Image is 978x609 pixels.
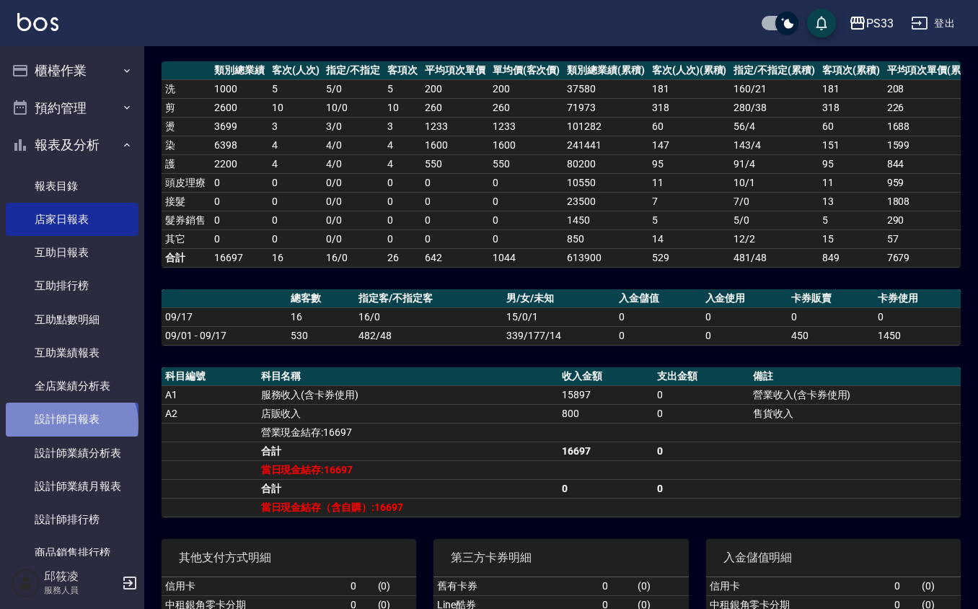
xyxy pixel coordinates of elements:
[162,229,211,248] td: 其它
[563,79,648,98] td: 37580
[6,52,138,89] button: 櫃檯作業
[355,326,503,345] td: 482/48
[489,173,564,192] td: 0
[819,192,884,211] td: 13
[648,192,731,211] td: 7
[421,79,489,98] td: 200
[355,289,503,308] th: 指定客/不指定客
[421,117,489,136] td: 1233
[322,248,384,267] td: 16/0
[162,289,961,346] table: a dense table
[162,211,211,229] td: 髮券銷售
[653,442,749,460] td: 0
[268,211,323,229] td: 0
[6,470,138,503] a: 設計師業績月報表
[730,229,819,248] td: 12 / 2
[162,307,287,326] td: 09/17
[648,154,731,173] td: 95
[648,173,731,192] td: 11
[730,98,819,117] td: 280 / 38
[162,192,211,211] td: 接髮
[162,385,257,404] td: A1
[211,192,268,211] td: 0
[162,154,211,173] td: 護
[322,117,384,136] td: 3 / 0
[268,136,323,154] td: 4
[563,192,648,211] td: 23500
[648,248,731,267] td: 529
[433,577,598,596] td: 舊有卡券
[268,79,323,98] td: 5
[6,203,138,236] a: 店家日報表
[287,307,355,326] td: 16
[730,154,819,173] td: 91 / 4
[211,117,268,136] td: 3699
[162,326,287,345] td: 09/01 - 09/17
[421,192,489,211] td: 0
[384,173,421,192] td: 0
[421,229,489,248] td: 0
[322,173,384,192] td: 0 / 0
[162,367,257,386] th: 科目編號
[6,437,138,470] a: 設計師業績分析表
[489,98,564,117] td: 260
[6,89,138,127] button: 預約管理
[702,326,788,345] td: 0
[648,117,731,136] td: 60
[702,289,788,308] th: 入金使用
[421,61,489,80] th: 平均項次單價
[874,326,961,345] td: 1450
[44,584,118,597] p: 服務人員
[421,248,489,267] td: 642
[384,117,421,136] td: 3
[503,289,615,308] th: 男/女/未知
[421,211,489,229] td: 0
[874,289,961,308] th: 卡券使用
[322,136,384,154] td: 4 / 0
[648,98,731,117] td: 318
[843,9,899,38] button: PS33
[322,192,384,211] td: 0 / 0
[648,136,731,154] td: 147
[322,61,384,80] th: 指定/不指定
[819,173,884,192] td: 11
[6,126,138,164] button: 報表及分析
[162,79,211,98] td: 洗
[730,173,819,192] td: 10 / 1
[706,577,891,596] td: 信用卡
[355,307,503,326] td: 16/0
[322,154,384,173] td: 4 / 0
[268,117,323,136] td: 3
[384,192,421,211] td: 0
[374,577,417,596] td: ( 0 )
[648,211,731,229] td: 5
[162,248,211,267] td: 合計
[891,577,918,596] td: 0
[162,404,257,423] td: A2
[918,577,961,596] td: ( 0 )
[268,229,323,248] td: 0
[866,14,894,32] div: PS33
[563,211,648,229] td: 1450
[162,367,961,517] table: a dense table
[634,577,689,596] td: ( 0 )
[162,136,211,154] td: 染
[648,79,731,98] td: 181
[211,211,268,229] td: 0
[322,98,384,117] td: 10 / 0
[257,385,558,404] td: 服務收入(含卡券使用)
[788,289,874,308] th: 卡券販賣
[563,173,648,192] td: 10550
[819,229,884,248] td: 15
[489,117,564,136] td: 1233
[563,136,648,154] td: 241441
[257,423,558,442] td: 營業現金結存:16697
[749,404,961,423] td: 售貨收入
[211,136,268,154] td: 6398
[563,117,648,136] td: 101282
[211,248,268,267] td: 16697
[384,229,421,248] td: 0
[6,170,138,203] a: 報表目錄
[6,303,138,336] a: 互助點數明細
[6,369,138,403] a: 全店業績分析表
